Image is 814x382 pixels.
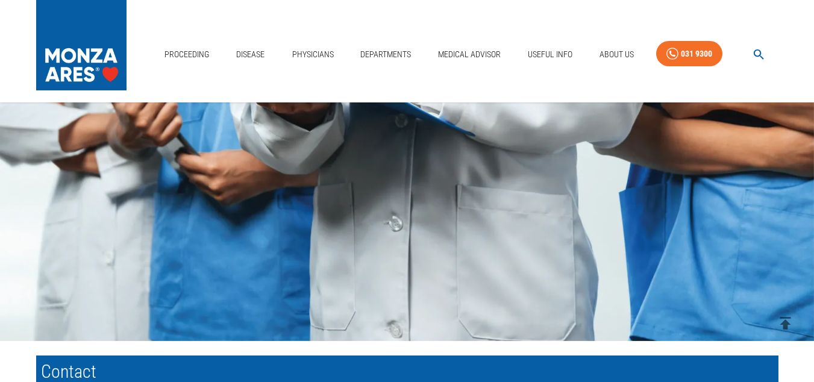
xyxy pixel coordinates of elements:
font: Useful Info [528,49,572,59]
font: physicians [292,49,334,59]
font: Medical Advisor [438,49,501,59]
a: departments [355,42,416,67]
font: departments [360,49,411,59]
a: About Us [595,42,639,67]
font: About Us [600,49,634,59]
a: Useful Info [523,42,577,67]
font: 031 9300 [681,49,712,58]
a: physicians [287,42,339,67]
a: disease [231,42,270,67]
a: proceeding [160,42,214,67]
font: proceeding [164,49,209,59]
button: delete [769,307,802,340]
font: Contact [41,361,96,382]
font: disease [236,49,265,59]
a: Medical Advisor [433,42,506,67]
a: 031 9300 [656,41,722,67]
